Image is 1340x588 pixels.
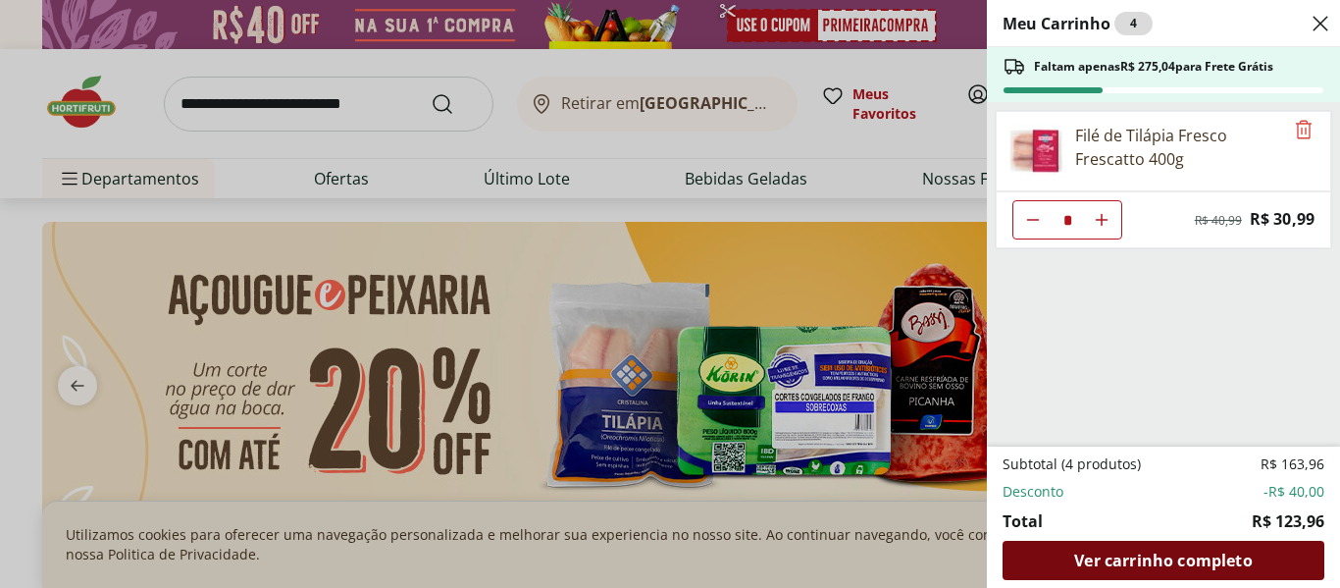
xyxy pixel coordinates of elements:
[1195,213,1242,229] span: R$ 40,99
[1263,482,1324,502] span: -R$ 40,00
[1013,200,1053,240] button: Diminuir Quantidade
[1003,509,1043,533] span: Total
[1114,12,1153,35] div: 4
[1261,454,1324,474] span: R$ 163,96
[1034,59,1273,75] span: Faltam apenas R$ 275,04 para Frete Grátis
[1074,553,1252,568] span: Ver carrinho completo
[1082,200,1121,240] button: Aumentar Quantidade
[1008,124,1063,179] img: Filé de Tilápia Fresco Frescatto 400g
[1053,201,1082,239] input: Quantidade Atual
[1003,482,1063,502] span: Desconto
[1003,454,1141,474] span: Subtotal (4 produtos)
[1075,124,1283,171] div: Filé de Tilápia Fresco Frescatto 400g
[1003,541,1324,580] a: Ver carrinho completo
[1003,12,1153,35] h2: Meu Carrinho
[1252,509,1324,533] span: R$ 123,96
[1250,206,1314,233] span: R$ 30,99
[1292,119,1315,142] button: Remove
